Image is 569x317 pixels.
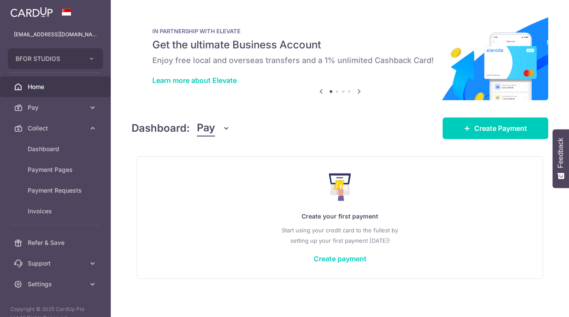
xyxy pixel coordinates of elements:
[28,259,85,268] span: Support
[28,165,85,174] span: Payment Pages
[28,82,85,91] span: Home
[474,123,527,133] span: Create Payment
[28,103,85,112] span: Pay
[10,7,53,17] img: CardUp
[152,38,527,52] h5: Get the ultimate Business Account
[329,173,351,201] img: Make Payment
[28,238,85,247] span: Refer & Save
[28,207,85,216] span: Invoices
[314,254,366,263] a: Create payment
[197,120,215,136] span: Pay
[553,129,569,188] button: Feedback - Show survey
[154,225,525,246] p: Start using your credit card to the fullest by setting up your first payment [DATE]!
[443,117,548,139] a: Create Payment
[8,48,103,69] button: BFOR STUDIOS
[14,30,97,39] p: [EMAIL_ADDRESS][DOMAIN_NAME]
[154,211,525,222] p: Create your first payment
[28,124,85,133] span: Collect
[132,14,548,100] img: Renovation banner
[557,138,565,168] span: Feedback
[28,145,85,153] span: Dashboard
[28,280,85,288] span: Settings
[16,54,80,63] span: BFOR STUDIOS
[513,291,560,313] iframe: Opens a widget where you can find more information
[152,28,527,35] p: IN PARTNERSHIP WITH ELEVATE
[197,120,230,136] button: Pay
[152,76,237,85] a: Learn more about Elevate
[132,120,190,136] h4: Dashboard:
[152,55,527,66] h6: Enjoy free local and overseas transfers and a 1% unlimited Cashback Card!
[28,186,85,195] span: Payment Requests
